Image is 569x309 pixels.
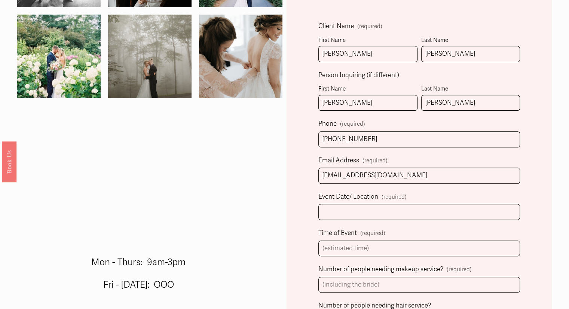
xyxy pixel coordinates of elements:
img: ASW-178.jpg [178,15,303,98]
img: a&b-249.jpg [87,15,212,98]
div: First Name [318,35,417,46]
a: Book Us [2,141,16,182]
input: (estimated time) [318,241,520,257]
span: Time of Event [318,227,357,239]
span: Client Name [318,21,354,32]
span: Phone [318,118,337,130]
span: (required) [447,264,472,275]
span: (required) [357,24,382,29]
span: (required) [382,192,407,202]
span: (required) [340,121,365,127]
span: Fri - [DATE]: OOO [103,279,174,290]
div: First Name [318,84,417,95]
input: (including the bride) [318,277,520,293]
span: Person Inquiring (if different) [318,70,399,81]
span: Number of people needing makeup service? [318,264,443,275]
div: Last Name [421,84,520,95]
div: Last Name [421,35,520,46]
span: (required) [360,228,385,238]
span: (required) [362,156,388,166]
span: Mon - Thurs: 9am-3pm [91,257,186,268]
span: Email Address [318,155,359,166]
span: Event Date/ Location [318,191,378,203]
img: 14305484_1259623107382072_1992716122685880553_o.jpg [17,1,101,112]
